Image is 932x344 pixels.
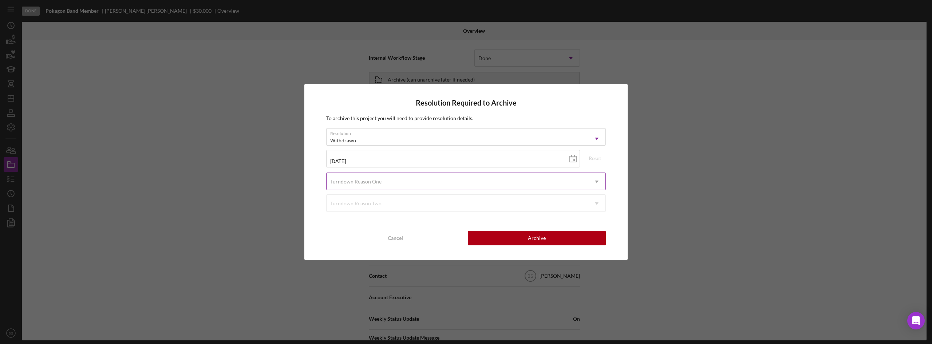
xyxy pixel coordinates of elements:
[330,179,382,185] div: Turndown Reason One
[326,114,606,122] p: To archive this project you will need to provide resolution details.
[388,231,403,245] div: Cancel
[326,231,464,245] button: Cancel
[589,153,601,164] div: Reset
[326,99,606,107] h4: Resolution Required to Archive
[468,231,606,245] button: Archive
[907,312,925,329] div: Open Intercom Messenger
[330,138,356,143] div: Withdrawn
[584,153,606,164] button: Reset
[528,231,546,245] div: Archive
